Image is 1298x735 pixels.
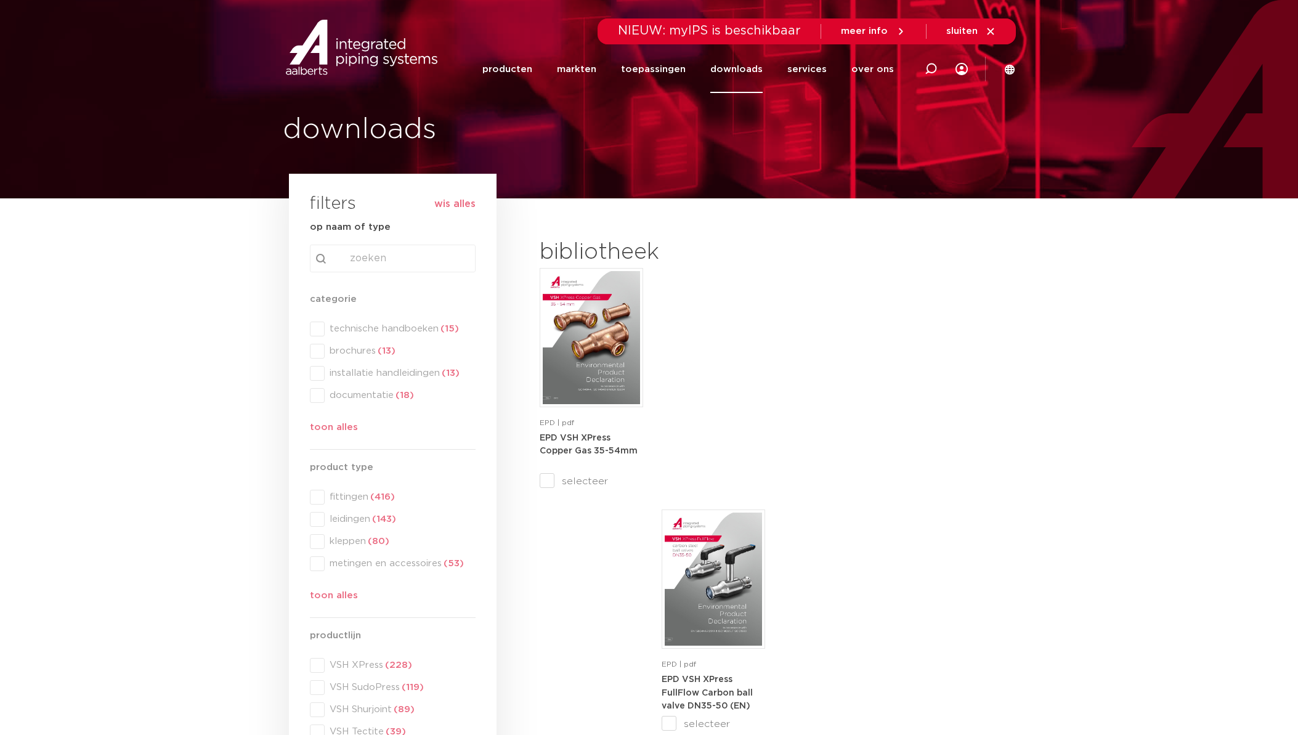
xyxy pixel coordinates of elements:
[851,46,894,93] a: over ons
[946,26,978,36] span: sluiten
[310,190,356,219] h3: filters
[557,46,596,93] a: markten
[841,26,906,37] a: meer info
[621,46,686,93] a: toepassingen
[283,110,643,150] h1: downloads
[946,26,996,37] a: sluiten
[482,46,894,93] nav: Menu
[710,46,763,93] a: downloads
[482,46,532,93] a: producten
[665,513,762,646] img: VSH-XPress-Carbon-BallValveDN35-50_A4EPD_5011435-_2024_1.0_EN-pdf.jpg
[618,25,801,37] span: NIEUW: myIPS is beschikbaar
[955,55,968,83] div: my IPS
[787,46,827,93] a: services
[540,238,759,267] h2: bibliotheek
[310,222,391,232] strong: op naam of type
[841,26,888,36] span: meer info
[543,271,640,404] img: VSH-XPress-Copper-Gas-35-54mm_A4EPD_5011490_EN-pdf.jpg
